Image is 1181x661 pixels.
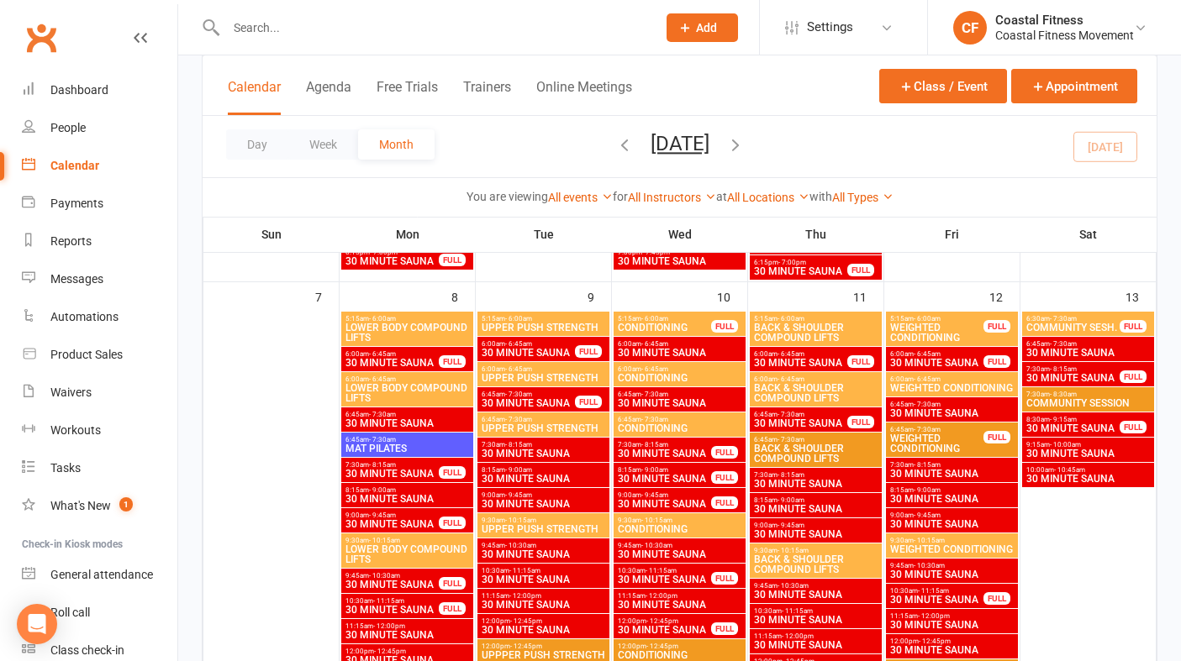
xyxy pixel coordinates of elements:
[612,217,748,252] th: Wed
[22,109,177,147] a: People
[914,350,941,358] span: - 6:45am
[50,83,108,97] div: Dashboard
[889,461,1015,469] span: 7:30am
[505,441,532,449] span: - 8:15am
[914,486,941,494] span: - 9:00am
[889,511,1015,519] span: 9:00am
[345,572,440,580] span: 9:45am
[847,264,874,276] div: FULL
[22,298,177,336] a: Automations
[617,574,712,585] span: 30 MINUTE SAUNA
[505,391,532,398] span: - 7:30am
[50,121,86,134] div: People
[22,449,177,487] a: Tasks
[20,17,62,59] a: Clubworx
[914,511,941,519] span: - 9:45am
[345,486,470,494] span: 8:15am
[369,436,396,443] span: - 7:30am
[613,190,628,203] strong: for
[914,401,941,408] span: - 7:30am
[575,345,602,358] div: FULL
[651,132,709,155] button: [DATE]
[50,386,92,399] div: Waivers
[481,423,606,433] span: UPPER PUSH STRENGTH
[617,423,742,433] span: CONDITIONING
[889,544,1015,554] span: WEIGHTED CONDITIONING
[439,355,466,368] div: FULL
[1120,370,1147,383] div: FULL
[50,643,124,657] div: Class check-in
[711,320,738,333] div: FULL
[1025,348,1151,358] span: 30 MINUTE SAUNA
[1025,373,1120,383] span: 30 MINUTE SAUNA
[345,537,470,544] span: 9:30am
[505,315,532,323] span: - 6:00am
[50,499,111,512] div: What's New
[505,416,532,423] span: - 7:30am
[716,190,727,203] strong: at
[753,529,878,539] span: 30 MINUTE SAUNA
[345,323,470,343] span: LOWER BODY COMPOUND LIFTS
[889,537,1015,544] span: 9:30am
[1025,416,1120,423] span: 8:30am
[50,606,90,619] div: Roll call
[22,556,177,594] a: General attendance kiosk mode
[377,79,438,115] button: Free Trials
[711,496,738,509] div: FULL
[1050,416,1077,423] span: - 9:15am
[889,486,1015,494] span: 8:15am
[588,282,611,310] div: 9
[914,426,941,433] span: - 7:30am
[1025,323,1120,333] span: COMMUNITY SESH.
[753,259,848,266] span: 6:15pm
[711,572,738,585] div: FULL
[119,497,133,511] span: 1
[914,461,941,469] span: - 8:15am
[1025,398,1151,408] span: COMMUNITY SESSION
[989,282,1020,310] div: 12
[847,416,874,428] div: FULL
[345,375,470,383] span: 6:00am
[753,350,848,358] span: 6:00am
[628,191,716,204] a: All Instructors
[481,398,576,408] span: 30 MINUTE SAUNA
[809,190,832,203] strong: with
[439,602,466,615] div: FULL
[369,486,396,494] span: - 9:00am
[918,587,949,595] span: - 11:15am
[641,517,672,524] span: - 10:15am
[505,517,536,524] span: - 10:15am
[22,594,177,632] a: Roll call
[345,315,470,323] span: 5:15am
[505,466,532,474] span: - 9:00am
[481,365,606,373] span: 6:00am
[481,517,606,524] span: 9:30am
[889,519,1015,529] span: 30 MINUTE SAUNA
[617,323,712,333] span: CONDITIONING
[1025,391,1151,398] span: 7:30am
[1025,441,1151,449] span: 9:15am
[914,375,941,383] span: - 6:45am
[481,491,606,499] span: 9:00am
[228,79,281,115] button: Calendar
[505,340,532,348] span: - 6:45am
[617,549,742,559] span: 30 MINUTE SAUNA
[505,491,532,499] span: - 9:45am
[641,340,668,348] span: - 6:45am
[753,590,878,600] span: 30 MINUTE SAUNA
[617,441,712,449] span: 7:30am
[778,350,804,358] span: - 6:45am
[345,256,440,266] span: 30 MINUTE SAUNA
[617,398,742,408] span: 30 MINUTE SAUNA
[1050,365,1077,373] span: - 8:15am
[345,411,470,418] span: 6:45am
[642,249,670,256] span: - 7:45pm
[778,436,804,443] span: - 7:30am
[753,607,878,615] span: 10:30am
[22,260,177,298] a: Messages
[1120,421,1147,433] div: FULL
[306,79,351,115] button: Agenda
[439,517,466,529] div: FULL
[889,595,984,605] span: 30 MINUTE SAUNA
[711,446,738,459] div: FULL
